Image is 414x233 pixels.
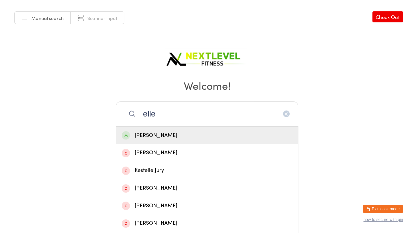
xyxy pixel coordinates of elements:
[122,131,292,140] div: [PERSON_NAME]
[122,219,292,228] div: [PERSON_NAME]
[31,15,64,21] span: Manual search
[7,78,407,93] h2: Welcome!
[87,15,117,21] span: Scanner input
[122,184,292,193] div: [PERSON_NAME]
[363,205,403,213] button: Exit kiosk mode
[363,217,403,222] button: how to secure with pin
[122,201,292,210] div: [PERSON_NAME]
[165,47,249,68] img: Next Level Fitness
[122,148,292,157] div: [PERSON_NAME]
[116,101,298,126] input: Search
[372,11,403,22] a: Check Out
[122,166,292,175] div: Kestelle Jury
